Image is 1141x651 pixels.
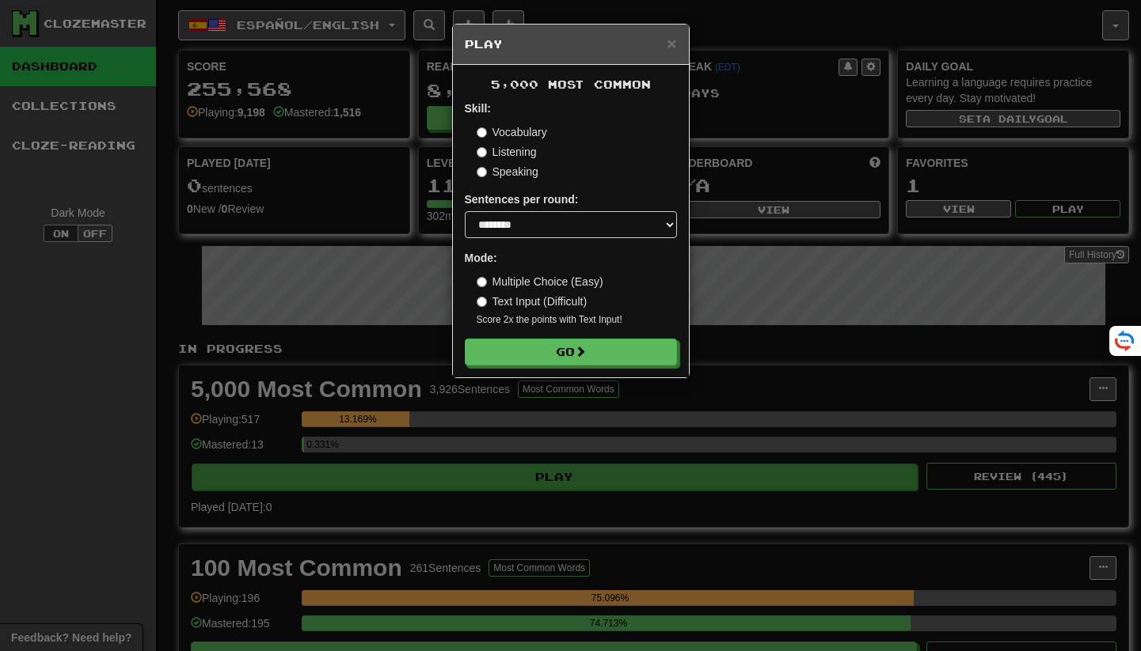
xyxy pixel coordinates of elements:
[477,297,487,307] input: Text Input (Difficult)
[477,313,677,327] small: Score 2x the points with Text Input !
[477,124,547,140] label: Vocabulary
[491,78,651,91] span: 5,000 Most Common
[465,339,677,365] button: Go
[667,35,676,51] button: Close
[477,277,487,287] input: Multiple Choice (Easy)
[477,144,537,160] label: Listening
[477,147,487,157] input: Listening
[465,191,579,207] label: Sentences per round:
[477,293,588,309] label: Text Input (Difficult)
[477,164,538,180] label: Speaking
[477,274,603,290] label: Multiple Choice (Easy)
[477,127,487,138] input: Vocabulary
[477,167,487,177] input: Speaking
[667,34,676,52] span: ×
[465,102,491,115] strong: Skill:
[465,36,677,52] h5: Play
[465,252,497,264] strong: Mode:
